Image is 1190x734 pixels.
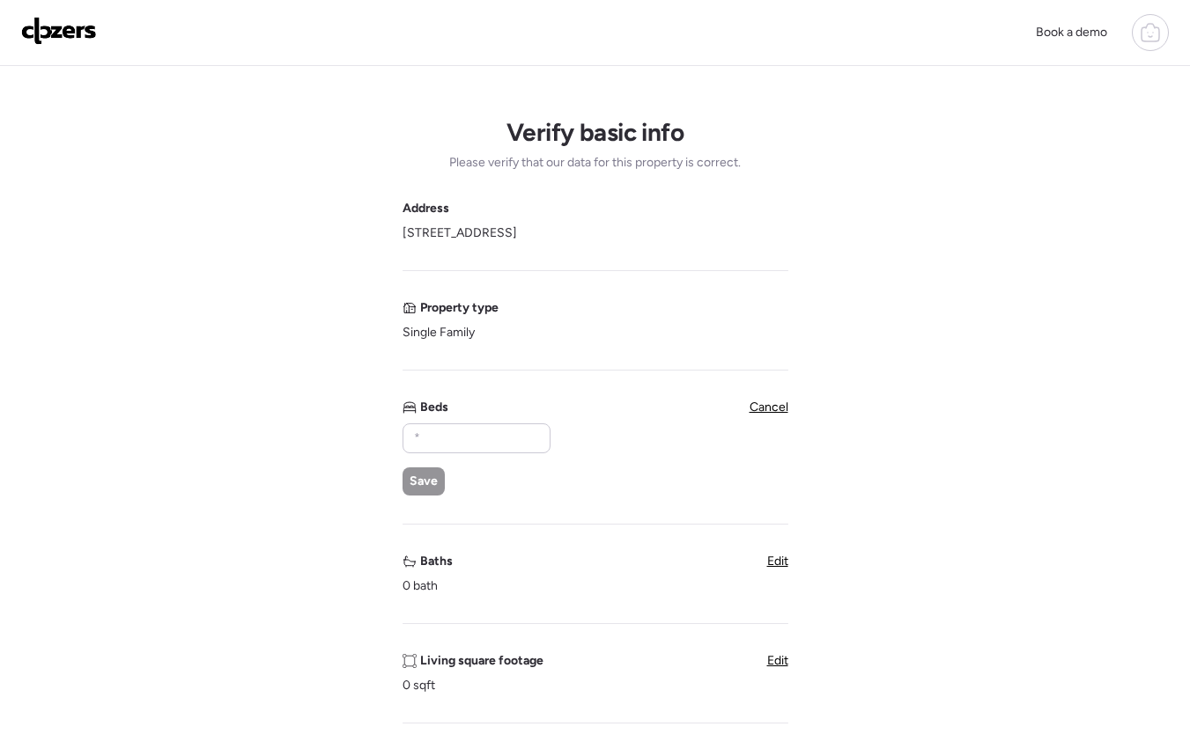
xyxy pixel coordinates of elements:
[420,399,448,416] span: Beds
[403,677,435,694] span: 0 sqft
[410,473,438,490] span: Save
[449,154,741,172] span: Please verify that our data for this property is correct.
[420,553,453,570] span: Baths
[403,224,517,242] span: [STREET_ADDRESS]
[420,299,499,317] span: Property type
[403,324,475,341] span: Single Family
[403,200,449,217] span: Address
[767,554,788,569] span: Edit
[420,652,543,670] span: Living square footage
[21,17,97,45] img: Logo
[767,653,788,668] span: Edit
[750,400,788,415] span: Cancel
[403,577,438,595] span: 0 bath
[1036,25,1107,40] span: Book a demo
[506,117,684,147] h1: Verify basic info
